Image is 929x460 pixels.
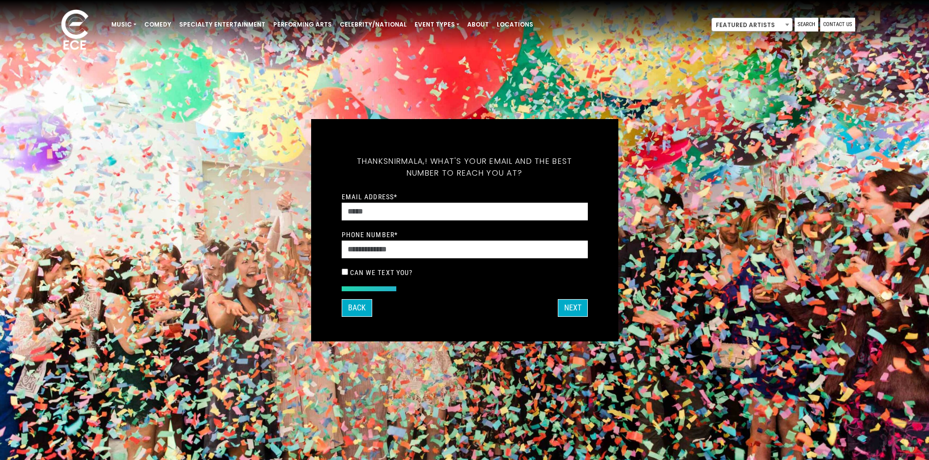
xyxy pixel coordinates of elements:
[107,16,140,33] a: Music
[336,16,411,33] a: Celebrity/National
[350,268,413,277] label: Can we text you?
[820,18,855,31] a: Contact Us
[342,230,398,239] label: Phone Number
[711,18,793,31] span: Featured Artists
[269,16,336,33] a: Performing Arts
[411,16,463,33] a: Event Types
[342,299,372,317] button: Back
[388,155,425,167] span: Nirmala,
[795,18,818,31] a: Search
[712,18,792,32] span: Featured Artists
[50,7,99,55] img: ece_new_logo_whitev2-1.png
[140,16,175,33] a: Comedy
[493,16,537,33] a: Locations
[463,16,493,33] a: About
[342,144,588,191] h5: Thanks ! What's your email and the best number to reach you at?
[558,299,588,317] button: Next
[342,192,398,201] label: Email Address
[175,16,269,33] a: Specialty Entertainment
